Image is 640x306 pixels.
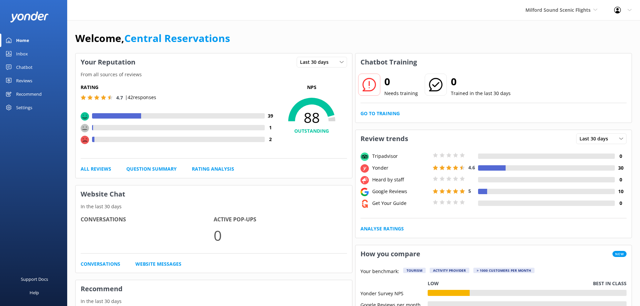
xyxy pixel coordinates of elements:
[265,124,276,131] h4: 1
[135,260,181,268] a: Website Messages
[265,136,276,143] h4: 2
[21,272,48,286] div: Support Docs
[371,164,431,172] div: Yonder
[76,280,352,298] h3: Recommend
[468,188,471,194] span: 5
[214,224,347,247] p: 0
[276,109,347,126] span: 88
[355,53,422,71] h3: Chatbot Training
[116,94,123,101] span: 4.7
[300,58,333,66] span: Last 30 days
[76,203,352,210] p: In the last 30 days
[355,130,413,147] h3: Review trends
[81,84,276,91] h5: Rating
[75,30,230,46] h1: Welcome,
[360,225,404,232] a: Analyse Ratings
[371,176,431,183] div: Heard by staff
[580,135,612,142] span: Last 30 days
[124,31,230,45] a: Central Reservations
[76,185,352,203] h3: Website Chat
[16,74,32,87] div: Reviews
[473,268,535,273] div: > 1000 customers per month
[16,60,33,74] div: Chatbot
[81,260,120,268] a: Conversations
[468,164,475,171] span: 4.6
[612,251,627,257] span: New
[76,53,140,71] h3: Your Reputation
[525,7,591,13] span: Milford Sound Scenic Flights
[214,215,347,224] h4: Active Pop-ups
[360,290,428,296] div: Yonder Survey NPS
[192,165,234,173] a: Rating Analysis
[10,11,49,23] img: yonder-white-logo.png
[81,165,111,173] a: All Reviews
[403,268,426,273] div: Tourism
[384,90,418,97] p: Needs training
[126,165,177,173] a: Question Summary
[428,280,439,287] p: Low
[76,298,352,305] p: In the last 30 days
[384,74,418,90] h2: 0
[615,188,627,195] h4: 10
[360,268,399,276] p: Your benchmark:
[371,152,431,160] div: Tripadvisor
[451,74,511,90] h2: 0
[125,94,156,101] p: | 42 responses
[615,200,627,207] h4: 0
[16,34,29,47] div: Home
[276,127,347,135] h4: OUTSTANDING
[276,84,347,91] p: NPS
[16,47,28,60] div: Inbox
[81,215,214,224] h4: Conversations
[615,176,627,183] h4: 0
[451,90,511,97] p: Trained in the last 30 days
[371,200,431,207] div: Get Your Guide
[615,152,627,160] h4: 0
[76,71,352,78] p: From all sources of reviews
[265,112,276,120] h4: 39
[355,245,425,263] h3: How you compare
[30,286,39,299] div: Help
[360,110,400,117] a: Go to Training
[16,87,42,101] div: Recommend
[593,280,627,287] p: Best in class
[615,164,627,172] h4: 30
[371,188,431,195] div: Google Reviews
[430,268,469,273] div: Activity Provider
[16,101,32,114] div: Settings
